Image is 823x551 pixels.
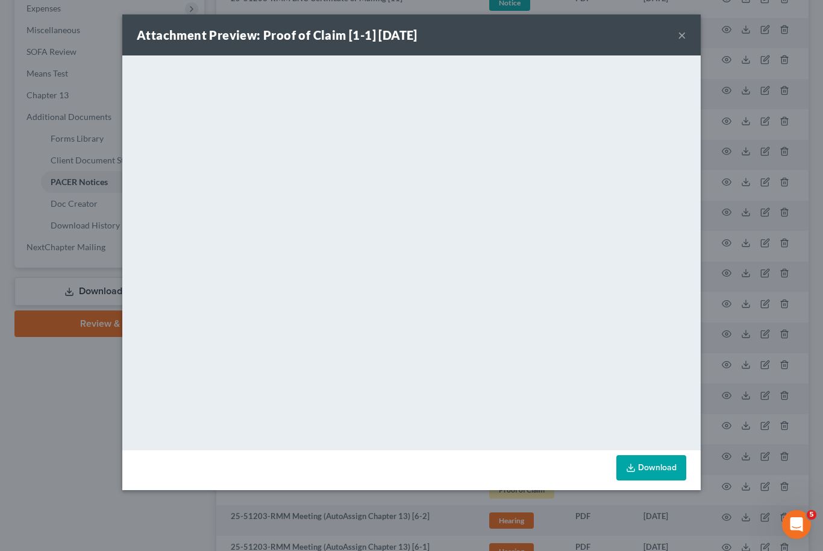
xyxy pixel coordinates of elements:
a: Download [616,455,686,480]
iframe: <object ng-attr-data='[URL][DOMAIN_NAME]' type='application/pdf' width='100%' height='650px'></ob... [122,55,701,447]
span: 5 [807,510,816,520]
strong: Attachment Preview: Proof of Claim [1-1] [DATE] [137,28,418,42]
button: × [678,28,686,42]
iframe: Intercom live chat [782,510,811,539]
